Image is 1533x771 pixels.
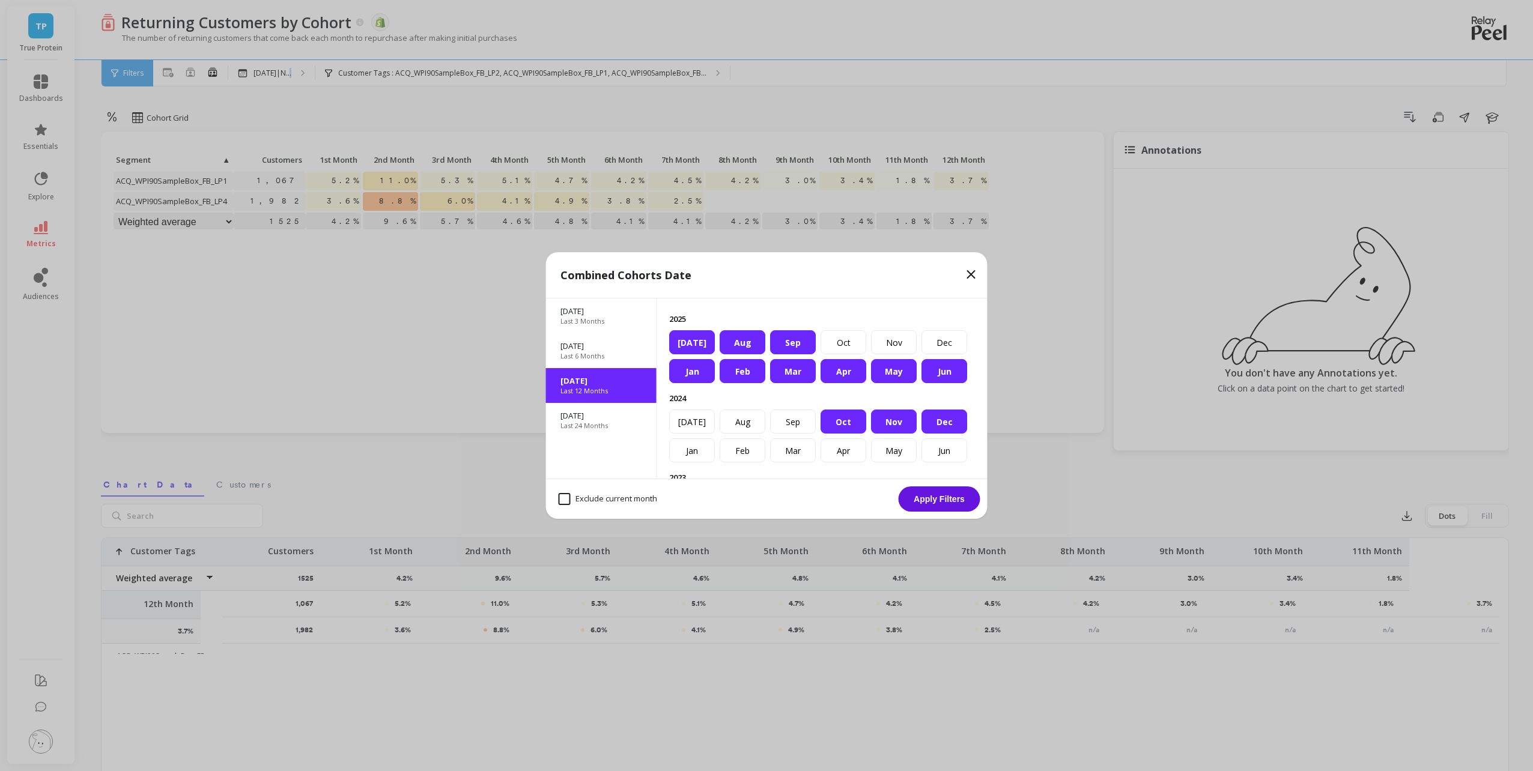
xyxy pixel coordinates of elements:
p: [DATE] [560,410,642,421]
div: [DATE] [669,410,715,434]
div: Nov [871,410,917,434]
p: 2025 [669,313,976,324]
p: 2024 [669,393,976,404]
p: Combined Cohorts Date [560,267,691,283]
p: Last 24 Months [560,421,608,431]
div: Aug [720,410,765,434]
div: Feb [720,438,765,462]
p: Last 12 Months [560,386,608,396]
div: Nov [871,330,917,354]
div: Jan [669,359,715,383]
div: Mar [770,359,816,383]
div: May [871,359,917,383]
div: Apr [821,359,866,383]
div: Oct [821,410,866,434]
p: [DATE] [560,375,642,386]
span: Exclude current month [559,493,657,505]
div: Sep [770,330,816,354]
div: Aug [720,330,765,354]
div: Jun [921,359,967,383]
p: Last 3 Months [560,316,604,326]
p: 2023 [669,472,976,483]
p: [DATE] [560,306,642,316]
button: Apply Filters [899,486,980,512]
div: Sep [770,410,816,434]
div: May [871,438,917,462]
div: Mar [770,438,816,462]
div: Jan [669,438,715,462]
div: Apr [821,438,866,462]
div: Feb [720,359,765,383]
div: [DATE] [669,330,715,354]
p: [DATE] [560,340,642,351]
div: Dec [921,410,967,434]
div: Oct [821,330,866,354]
div: Jun [921,438,967,462]
div: Dec [921,330,967,354]
p: Last 6 Months [560,351,604,361]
